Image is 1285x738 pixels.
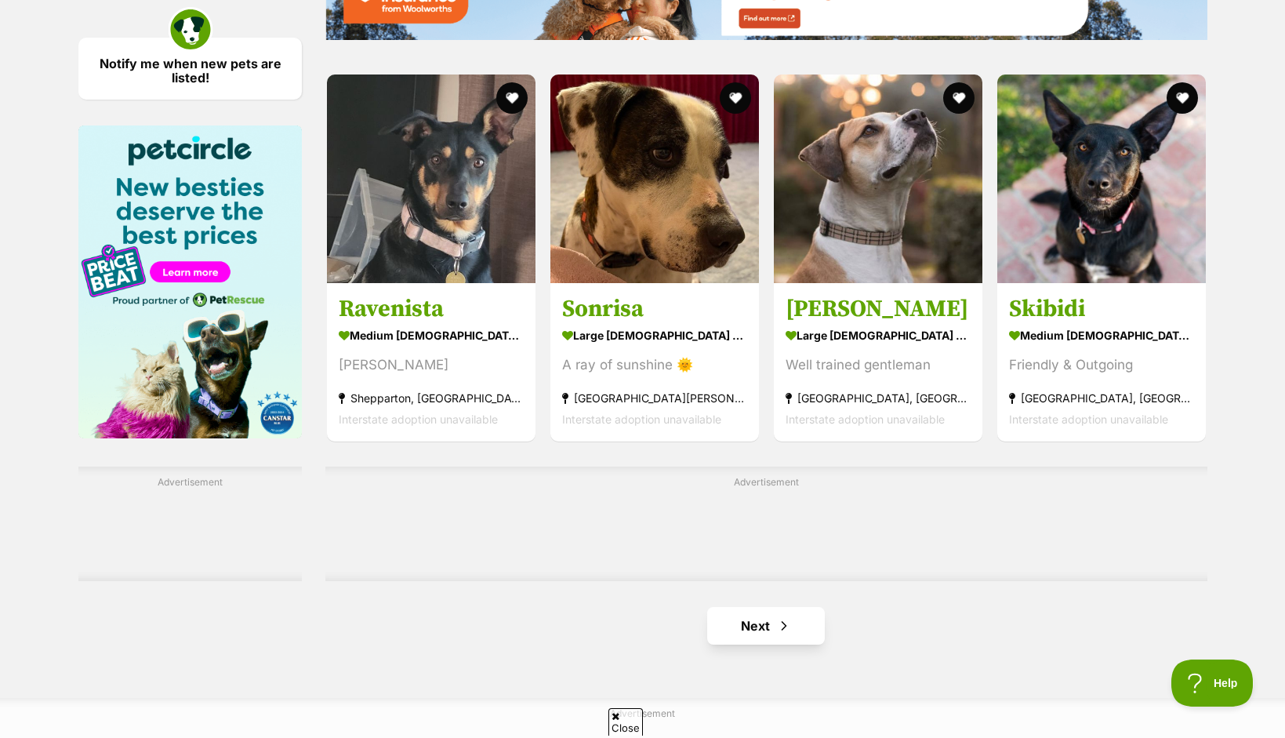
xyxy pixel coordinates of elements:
a: Sonrisa large [DEMOGRAPHIC_DATA] Dog A ray of sunshine 🌞 [GEOGRAPHIC_DATA][PERSON_NAME][GEOGRAPHI... [550,282,759,442]
a: Ravenista medium [DEMOGRAPHIC_DATA] Dog [PERSON_NAME] Shepparton, [GEOGRAPHIC_DATA] Interstate ad... [327,282,535,442]
div: Well trained gentleman [786,354,971,376]
a: [PERSON_NAME] large [DEMOGRAPHIC_DATA] Dog Well trained gentleman [GEOGRAPHIC_DATA], [GEOGRAPHIC_... [774,282,982,442]
h3: Sonrisa [562,294,747,324]
strong: [GEOGRAPHIC_DATA], [GEOGRAPHIC_DATA] [1009,387,1194,409]
span: Interstate adoption unavailable [339,413,498,426]
button: favourite [496,82,528,114]
img: Skibidi - Australian Kelpie Dog [997,75,1206,283]
div: A ray of sunshine 🌞 [562,354,747,376]
a: Notify me when new pets are listed! [78,38,302,100]
img: Sonrisa - American Bulldog [550,75,759,283]
button: favourite [1167,82,1198,114]
div: [PERSON_NAME] [339,354,524,376]
span: Interstate adoption unavailable [562,413,721,426]
img: Pet Circle promo banner [78,125,302,439]
iframe: Help Scout Beacon - Open [1171,660,1254,707]
span: Close [608,708,643,736]
strong: [GEOGRAPHIC_DATA], [GEOGRAPHIC_DATA] [786,387,971,409]
button: favourite [720,82,751,114]
strong: large [DEMOGRAPHIC_DATA] Dog [562,324,747,347]
a: Skibidi medium [DEMOGRAPHIC_DATA] Dog Friendly & Outgoing [GEOGRAPHIC_DATA], [GEOGRAPHIC_DATA] In... [997,282,1206,442]
div: Advertisement [78,467,302,581]
span: Interstate adoption unavailable [786,413,945,426]
h3: Skibidi [1009,294,1194,324]
strong: [GEOGRAPHIC_DATA][PERSON_NAME][GEOGRAPHIC_DATA] [562,387,747,409]
strong: medium [DEMOGRAPHIC_DATA] Dog [339,324,524,347]
strong: Shepparton, [GEOGRAPHIC_DATA] [339,387,524,409]
h3: Ravenista [339,294,524,324]
h3: [PERSON_NAME] [786,294,971,324]
img: Ravenista - Australian Kelpie Dog [327,75,535,283]
nav: Pagination [325,607,1207,645]
div: Friendly & Outgoing [1009,354,1194,376]
strong: large [DEMOGRAPHIC_DATA] Dog [786,324,971,347]
div: Advertisement [325,467,1207,581]
a: Next page [707,607,825,645]
img: Kenneth - Bull Arab x American Bulldog [774,75,982,283]
span: Interstate adoption unavailable [1009,413,1168,426]
button: favourite [943,82,975,114]
strong: medium [DEMOGRAPHIC_DATA] Dog [1009,324,1194,347]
